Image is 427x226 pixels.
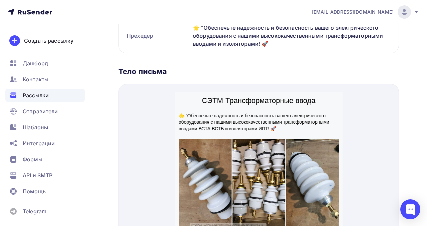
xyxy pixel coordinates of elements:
div: Тело письма [118,67,399,76]
span: Интеграции [23,139,55,147]
span: API и SMTP [23,171,52,179]
span: Формы [23,155,42,163]
div: Прехедер [119,18,190,53]
span: Рассылки [23,91,49,99]
div: Создать рассылку [24,37,73,45]
p: ▶️ Трансформаторные вводы: [4,143,164,150]
a: [EMAIL_ADDRESS][DOMAIN_NAME] [312,5,419,19]
span: Дашборд [23,59,48,67]
span: Telegram [23,207,46,215]
span: Помощь [23,187,46,195]
span: Контакты [23,75,48,83]
p: 🌟 "Обеспечьте надежность и безопасность вашего электрического оборудования с нашими высококачеств... [4,20,164,40]
a: Рассылки [5,89,85,102]
span: Шаблоны [23,123,48,131]
span: [EMAIL_ADDRESS][DOMAIN_NAME] [312,9,394,15]
a: Шаблоны [5,121,85,134]
span: СЭТМ-Трансформаторные ввода [27,4,140,12]
a: Контакты [5,73,85,86]
a: Отправители [5,105,85,118]
div: 🌟 "Обеспечьте надежность и безопасность вашего электрического оборудования с нашими высококачеств... [190,18,399,53]
a: Дашборд [5,57,85,70]
p: ⚡ Гарантируют надежное подключение электрического оборудования к сети. [4,150,164,163]
a: Формы [5,153,85,166]
span: Отправители [23,107,58,115]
